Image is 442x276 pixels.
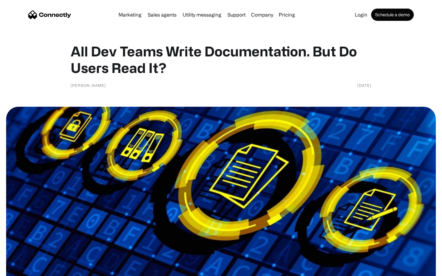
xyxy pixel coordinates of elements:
[145,12,179,17] a: Sales agents
[352,12,370,17] a: Login
[12,265,37,274] ul: Language list
[371,9,414,21] a: Schedule a demo
[71,82,106,88] div: [PERSON_NAME]
[225,12,248,17] a: Support
[6,265,37,274] aside: Language selected: English
[116,12,144,17] a: Marketing
[180,12,224,17] a: Utility messaging
[276,12,297,17] a: Pricing
[71,43,371,76] h1: All Dev Teams Write Documentation. But Do Users Read It?
[357,82,371,88] div: [DATE]
[251,10,273,19] div: Company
